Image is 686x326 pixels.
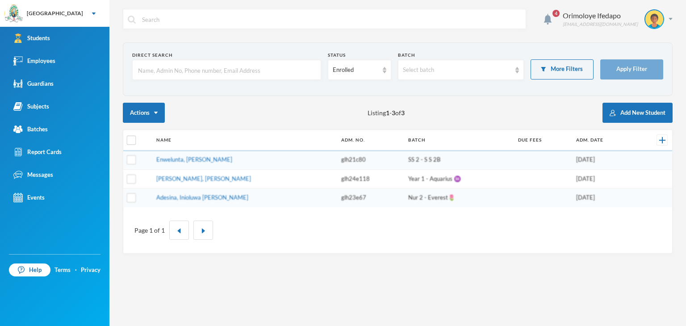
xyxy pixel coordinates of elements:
img: + [659,137,665,143]
button: Add New Student [602,103,673,123]
div: Orimoloye Ifedapo [563,10,638,21]
td: Year 1 - Aquarius ♒️ [404,169,514,188]
div: Subjects [13,102,49,111]
div: Status [328,52,391,59]
div: Direct Search [132,52,321,59]
input: Name, Admin No, Phone number, Email Address [137,60,316,80]
div: Employees [13,56,55,66]
span: 4 [552,10,560,17]
button: Actions [123,103,165,123]
td: glh24e118 [337,169,404,188]
td: glh21c80 [337,150,404,170]
span: Listing - of [368,108,405,117]
th: Batch [404,130,514,150]
th: Name [152,130,337,150]
a: Help [9,263,50,277]
b: 1 [386,109,389,117]
a: Enwelunta, [PERSON_NAME] [156,156,232,163]
b: 3 [392,109,395,117]
div: [GEOGRAPHIC_DATA] [27,9,83,17]
div: Guardians [13,79,54,88]
td: SS 2 - S S 2B [404,150,514,170]
th: Adm. Date [572,130,636,150]
img: STUDENT [645,10,663,28]
div: Select batch [403,66,511,75]
td: [DATE] [572,150,636,170]
div: Batches [13,125,48,134]
td: Nur 2 - Everest🌷 [404,188,514,207]
a: Terms [54,266,71,275]
th: Due Fees [514,130,572,150]
div: Enrolled [333,66,378,75]
td: [DATE] [572,169,636,188]
a: Privacy [81,266,100,275]
div: · [75,266,77,275]
a: Adesina, Inioluwa [PERSON_NAME] [156,194,248,201]
div: Messages [13,170,53,180]
div: Batch [398,52,524,59]
div: Events [13,193,45,202]
div: Report Cards [13,147,62,157]
input: Search [141,9,521,29]
div: [EMAIL_ADDRESS][DOMAIN_NAME] [563,21,638,28]
img: logo [5,5,23,23]
button: Apply Filter [600,59,663,79]
a: [PERSON_NAME], [PERSON_NAME] [156,175,251,182]
td: [DATE] [572,188,636,207]
b: 3 [401,109,405,117]
th: Adm. No. [337,130,404,150]
button: More Filters [531,59,594,79]
img: search [128,16,136,24]
div: Students [13,33,50,43]
div: Page 1 of 1 [134,226,165,235]
td: glh23e67 [337,188,404,207]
